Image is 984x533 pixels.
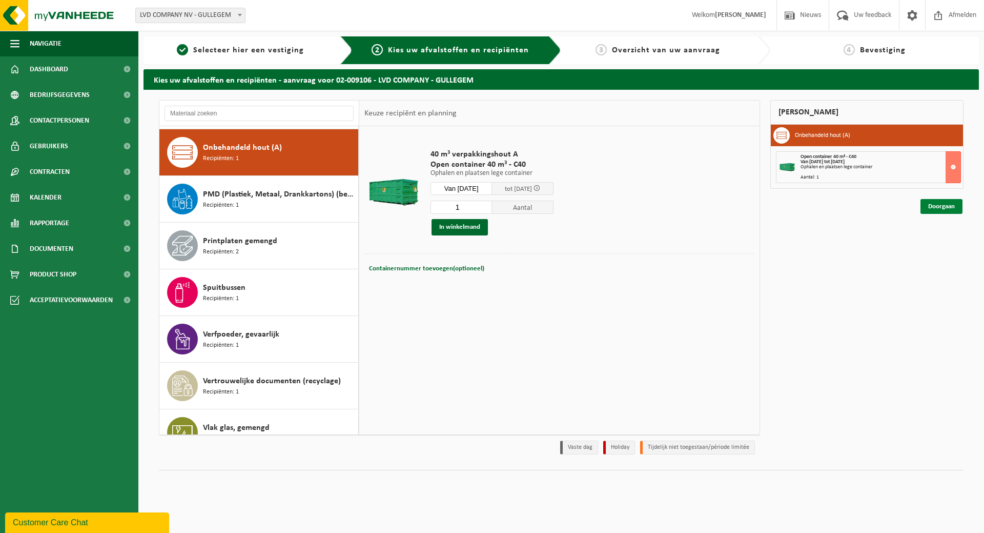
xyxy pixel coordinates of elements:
[203,387,239,397] span: Recipiënten: 1
[860,46,906,54] span: Bevestiging
[203,154,239,164] span: Recipiënten: 1
[30,31,61,56] span: Navigatie
[193,46,304,54] span: Selecteer hier een vestiging
[612,46,720,54] span: Overzicht van uw aanvraag
[770,100,964,125] div: [PERSON_NAME]
[203,201,239,210] span: Recipiënten: 1
[159,223,359,269] button: Printplaten gemengd Recipiënten: 2
[801,165,961,170] div: Ophalen en plaatsen lege container
[159,316,359,363] button: Verfpoeder, gevaarlijk Recipiënten: 1
[795,127,850,144] h3: Onbehandeld hout (A)
[159,363,359,409] button: Vertrouwelijke documenten (recyclage) Recipiënten: 1
[430,170,553,177] p: Ophalen en plaatsen lege container
[203,247,239,257] span: Recipiënten: 2
[715,11,766,19] strong: [PERSON_NAME]
[177,44,188,55] span: 1
[159,129,359,176] button: Onbehandeld hout (A) Recipiënten: 1
[505,186,532,192] span: tot [DATE]
[30,82,90,108] span: Bedrijfsgegevens
[149,44,332,56] a: 1Selecteer hier een vestiging
[203,142,282,154] span: Onbehandeld hout (A)
[165,106,354,121] input: Materiaal zoeken
[30,56,68,82] span: Dashboard
[135,8,245,23] span: LVD COMPANY NV - GULLEGEM
[920,199,962,214] a: Doorgaan
[430,182,492,195] input: Selecteer datum
[30,210,69,236] span: Rapportage
[372,44,383,55] span: 2
[801,154,856,160] span: Open container 40 m³ - C40
[430,160,553,170] span: Open container 40 m³ - C40
[30,262,76,287] span: Product Shop
[560,441,598,455] li: Vaste dag
[430,149,553,160] span: 40 m³ verpakkingshout A
[388,46,529,54] span: Kies uw afvalstoffen en recipiënten
[203,434,239,444] span: Recipiënten: 1
[203,422,270,434] span: Vlak glas, gemengd
[492,201,553,214] span: Aantal
[203,328,279,341] span: Verfpoeder, gevaarlijk
[30,287,113,313] span: Acceptatievoorwaarden
[203,375,341,387] span: Vertrouwelijke documenten (recyclage)
[801,175,961,180] div: Aantal: 1
[159,269,359,316] button: Spuitbussen Recipiënten: 1
[159,409,359,456] button: Vlak glas, gemengd Recipiënten: 1
[30,108,89,133] span: Contactpersonen
[30,133,68,159] span: Gebruikers
[640,441,755,455] li: Tijdelijk niet toegestaan/période limitée
[359,101,462,126] div: Keuze recipiënt en planning
[603,441,635,455] li: Holiday
[203,294,239,304] span: Recipiënten: 1
[203,341,239,350] span: Recipiënten: 1
[136,8,245,23] span: LVD COMPANY NV - GULLEGEM
[203,282,245,294] span: Spuitbussen
[432,219,488,235] button: In winkelmand
[203,235,277,247] span: Printplaten gemengd
[30,159,70,185] span: Contracten
[596,44,607,55] span: 3
[5,510,171,533] iframe: chat widget
[369,265,484,272] span: Containernummer toevoegen(optioneel)
[203,188,356,201] span: PMD (Plastiek, Metaal, Drankkartons) (bedrijven)
[844,44,855,55] span: 4
[143,69,979,89] h2: Kies uw afvalstoffen en recipiënten - aanvraag voor 02-009106 - LVD COMPANY - GULLEGEM
[801,159,845,165] strong: Van [DATE] tot [DATE]
[368,262,485,276] button: Containernummer toevoegen(optioneel)
[30,185,61,210] span: Kalender
[159,176,359,223] button: PMD (Plastiek, Metaal, Drankkartons) (bedrijven) Recipiënten: 1
[30,236,73,262] span: Documenten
